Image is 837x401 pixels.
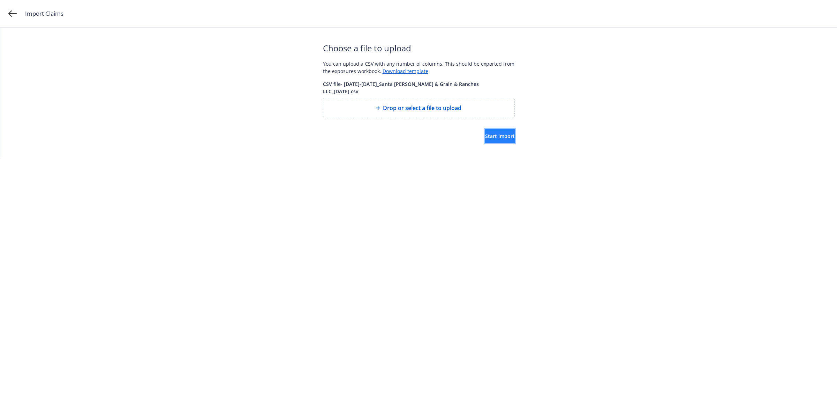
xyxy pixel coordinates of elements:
button: Start import [485,129,515,143]
div: Drop or select a file to upload [323,98,515,118]
a: Download template [383,68,428,74]
span: CSV file - [DATE]-[DATE]_Santa [PERSON_NAME] & Grain & Ranches LLC_[DATE].csv [323,80,515,95]
span: Choose a file to upload [323,42,515,54]
div: You can upload a CSV with any number of columns. This should be exported from the exposures workb... [323,60,515,75]
span: Start import [485,133,515,139]
span: Drop or select a file to upload [383,104,461,112]
span: Import Claims [25,9,63,18]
